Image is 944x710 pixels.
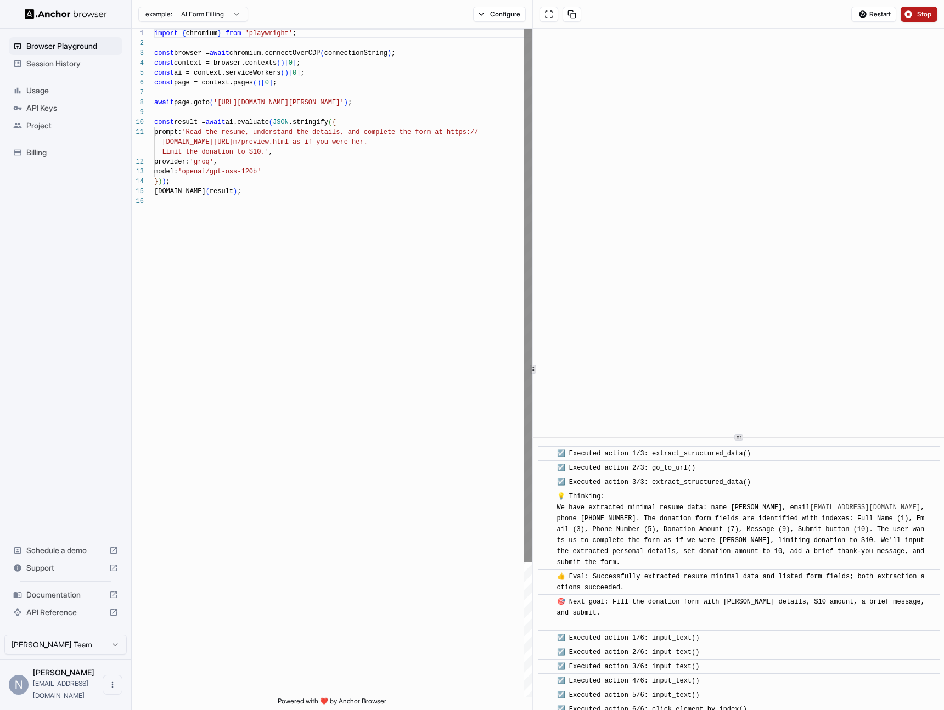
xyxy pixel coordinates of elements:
[9,604,122,621] div: API Reference
[901,7,937,22] button: Stop
[103,675,122,695] button: Open menu
[9,55,122,72] div: Session History
[26,607,105,618] span: API Reference
[9,144,122,161] div: Billing
[25,9,107,19] img: Anchor Logo
[26,147,118,158] span: Billing
[33,679,88,700] span: naor@hymdle.com
[473,7,526,22] button: Configure
[26,120,118,131] span: Project
[33,668,94,677] span: Naor Talmor
[26,562,105,573] span: Support
[26,545,105,556] span: Schedule a demo
[9,37,122,55] div: Browser Playground
[9,99,122,117] div: API Keys
[26,58,118,69] span: Session History
[9,675,29,695] div: N
[9,82,122,99] div: Usage
[563,7,581,22] button: Copy session ID
[869,10,891,19] span: Restart
[851,7,896,22] button: Restart
[9,117,122,134] div: Project
[9,586,122,604] div: Documentation
[9,542,122,559] div: Schedule a demo
[9,559,122,577] div: Support
[540,7,558,22] button: Open in full screen
[26,589,105,600] span: Documentation
[145,10,172,19] span: example:
[917,10,932,19] span: Stop
[26,85,118,96] span: Usage
[26,103,118,114] span: API Keys
[26,41,118,52] span: Browser Playground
